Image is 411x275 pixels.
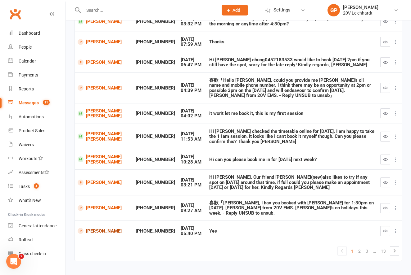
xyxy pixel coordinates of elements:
a: Dashboard [8,26,65,40]
div: Class check-in [19,251,46,256]
div: Hi can you please book me in for [DATE] next week? [209,157,375,162]
a: Class kiosk mode [8,247,65,261]
div: Workouts [19,156,37,161]
a: Payments [8,68,65,82]
a: [PERSON_NAME] [78,180,130,186]
a: Assessments [8,166,65,180]
div: [DATE] [181,131,204,137]
a: Tasks 4 [8,180,65,194]
a: [PERSON_NAME] [78,85,130,91]
a: General attendance kiosk mode [8,219,65,233]
div: [PHONE_NUMBER] [136,85,175,91]
a: Roll call [8,233,65,247]
div: [DATE] [181,226,204,231]
a: 3 [363,247,371,255]
input: Search... [82,6,214,15]
a: [PERSON_NAME] [78,205,130,211]
div: What's New [19,198,41,203]
div: Payments [19,72,38,77]
div: 04:39 PM [181,88,204,93]
span: 11 [43,100,50,105]
div: Hi [PERSON_NAME] checked the timetable online for [DATE], I am happy to take the 11am session. It... [209,129,375,144]
a: [PERSON_NAME] [78,19,130,24]
span: Add [233,8,240,13]
div: [PHONE_NUMBER] [136,19,175,24]
span: 2 [19,254,24,259]
a: People [8,40,65,54]
div: [PHONE_NUMBER] [136,111,175,116]
div: 喜歡「[PERSON_NAME], I hav you booked with [PERSON_NAME] for 1:30pm on [DATE]. [PERSON_NAME] from 20... [209,200,375,216]
div: 04:02 PM [181,113,204,119]
div: [PERSON_NAME] [343,5,378,10]
div: Calendar [19,59,36,63]
a: [PERSON_NAME] [78,39,130,45]
a: … [371,247,378,255]
div: General attendance [19,223,56,228]
div: Reports [19,86,34,91]
a: [PERSON_NAME] [PERSON_NAME] [78,154,130,164]
a: 13 [378,247,388,255]
div: Hi [PERSON_NAME], Our friend [PERSON_NAME](new)also likes to try if any spot on [DATE] around tha... [209,175,375,190]
button: Add [222,5,248,15]
div: 05:40 PM [181,231,204,236]
div: [DATE] [181,177,204,183]
div: [PHONE_NUMBER] [136,39,175,45]
div: Thanks [209,39,375,45]
a: [PERSON_NAME] [PERSON_NAME] [78,108,130,119]
div: [DATE] [181,203,204,208]
div: Roll call [19,237,33,242]
div: [DATE] [181,83,204,88]
a: [PERSON_NAME] [PERSON_NAME] [78,131,130,142]
iframe: Intercom live chat [6,254,21,269]
div: it won't let me book it, this is my first session [209,111,375,116]
div: [DATE] [181,108,204,114]
div: 09:27 AM [181,208,204,213]
a: Waivers [8,138,65,152]
div: Waivers [19,142,34,147]
div: 06:47 PM [181,62,204,68]
div: 喜歡「Hello [PERSON_NAME], could you provide me [PERSON_NAME]'s oil name and mobile phone number. I ... [209,78,375,98]
div: Automations [19,114,44,119]
a: Reports [8,82,65,96]
div: [PHONE_NUMBER] [136,60,175,65]
a: Calendar [8,54,65,68]
div: GP [327,4,340,16]
div: 11:53 AM [181,137,204,142]
a: What's New [8,194,65,207]
div: Hi [PERSON_NAME] chung0452183533 would like to book [DATE] 2pm if you still have the spot, sorry ... [209,57,375,68]
div: Dashboard [19,31,40,36]
div: Yes [209,229,375,234]
a: 1 [348,247,356,255]
span: Settings [273,3,291,17]
a: [PERSON_NAME] [78,59,130,65]
div: [PHONE_NUMBER] [136,229,175,234]
div: 07:59 AM [181,42,204,47]
span: 4 [34,183,39,189]
a: Clubworx [7,6,23,22]
div: [PHONE_NUMBER] [136,205,175,211]
a: 2 [356,247,363,255]
div: 20V Leichhardt [343,10,378,16]
div: 03:21 PM [181,182,204,188]
div: Product Sales [19,128,45,133]
a: [PERSON_NAME] [78,228,130,234]
div: Messages [19,100,39,105]
div: 10:28 AM [181,159,204,165]
div: People [19,45,32,50]
div: [PHONE_NUMBER] [136,157,175,162]
div: [DATE] [181,57,204,63]
a: Workouts [8,152,65,166]
a: Messages 11 [8,96,65,110]
div: 03:32 PM [181,21,204,27]
div: [DATE] [181,37,204,42]
div: [PHONE_NUMBER] [136,180,175,185]
div: Assessments [19,170,49,175]
div: [PHONE_NUMBER] [136,134,175,139]
a: Automations [8,110,65,124]
div: Hi, am I able to change my [DATE] 4:30 booking to [DATE] either first thing in the morning or any... [209,16,375,27]
div: Tasks [19,184,30,189]
div: [DATE] [181,154,204,159]
a: Product Sales [8,124,65,138]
